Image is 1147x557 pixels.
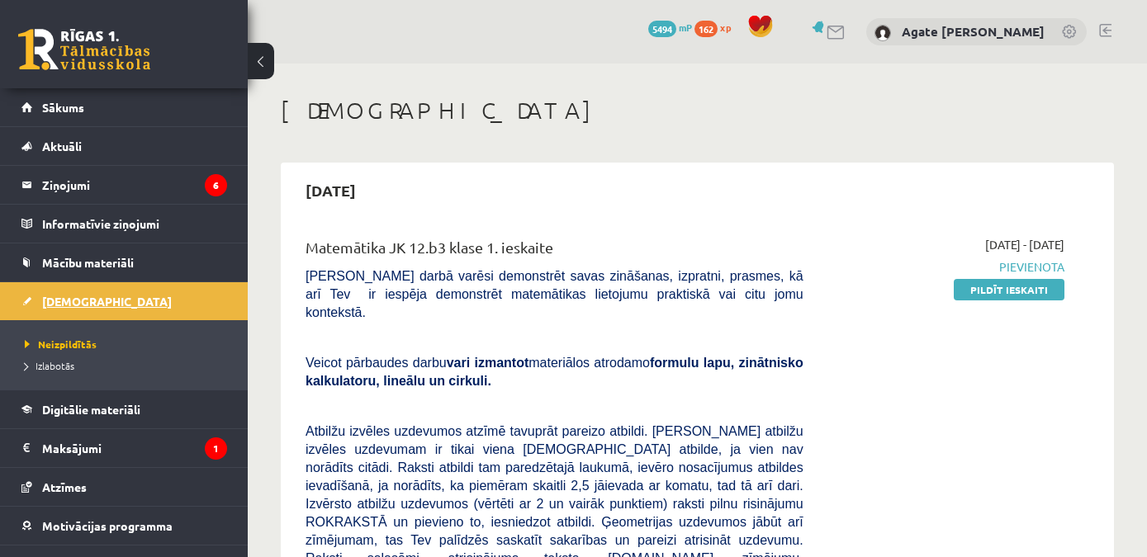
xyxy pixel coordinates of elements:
span: [DATE] - [DATE] [985,236,1064,253]
a: Sākums [21,88,227,126]
span: Digitālie materiāli [42,402,140,417]
span: [PERSON_NAME] darbā varēsi demonstrēt savas zināšanas, izpratni, prasmes, kā arī Tev ir iespēja d... [306,269,803,319]
span: mP [679,21,692,34]
span: Sākums [42,100,84,115]
a: Digitālie materiāli [21,390,227,428]
legend: Informatīvie ziņojumi [42,205,227,243]
span: xp [720,21,731,34]
a: 5494 mP [648,21,692,34]
span: Aktuāli [42,139,82,153]
img: Agate Kate Strauta [874,25,891,41]
a: Neizpildītās [25,337,231,352]
a: Agate [PERSON_NAME] [902,23,1045,40]
a: Motivācijas programma [21,507,227,545]
i: 1 [205,437,227,460]
span: Mācību materiāli [42,255,134,270]
span: Pievienota [828,258,1064,276]
legend: Maksājumi [42,429,227,467]
span: Atzīmes [42,479,87,494]
a: 162 xp [694,21,739,34]
a: Aktuāli [21,127,227,165]
a: [DEMOGRAPHIC_DATA] [21,282,227,320]
span: Neizpildītās [25,338,97,351]
a: Ziņojumi6 [21,166,227,204]
a: Informatīvie ziņojumi [21,205,227,243]
i: 6 [205,174,227,196]
a: Izlabotās [25,358,231,373]
b: formulu lapu, zinātnisko kalkulatoru, lineālu un cirkuli. [306,356,803,388]
a: Mācību materiāli [21,243,227,281]
b: vari izmantot [447,356,529,370]
legend: Ziņojumi [42,166,227,204]
a: Rīgas 1. Tālmācības vidusskola [18,29,150,70]
h1: [DEMOGRAPHIC_DATA] [281,97,1114,125]
a: Maksājumi1 [21,429,227,467]
span: Motivācijas programma [42,518,173,533]
span: 5494 [648,21,676,37]
div: Matemātika JK 12.b3 klase 1. ieskaite [306,236,803,267]
span: 162 [694,21,718,37]
span: [DEMOGRAPHIC_DATA] [42,294,172,309]
a: Pildīt ieskaiti [954,279,1064,300]
span: Veicot pārbaudes darbu materiālos atrodamo [306,356,803,388]
a: Atzīmes [21,468,227,506]
h2: [DATE] [289,171,372,210]
span: Izlabotās [25,359,74,372]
